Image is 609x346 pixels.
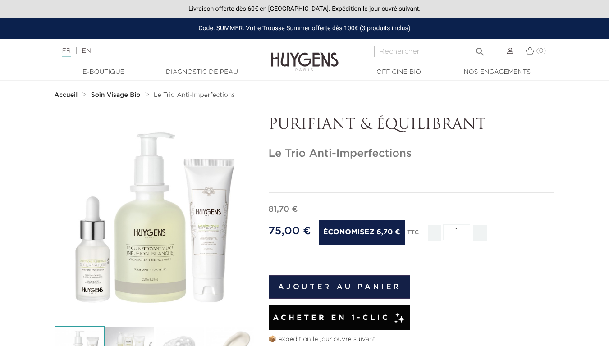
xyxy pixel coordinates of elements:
[475,44,485,55] i: 
[58,46,247,56] div: |
[443,224,470,240] input: Quantité
[157,68,247,77] a: Diagnostic de peau
[269,147,555,160] h1: Le Trio Anti-Imperfections
[91,91,143,99] a: Soin Visage Bio
[91,92,141,98] strong: Soin Visage Bio
[472,43,488,55] button: 
[269,226,311,237] span: 75,00 €
[154,91,235,99] a: Le Trio Anti-Imperfections
[82,48,91,54] a: EN
[428,225,440,241] span: -
[452,68,542,77] a: Nos engagements
[354,68,444,77] a: Officine Bio
[269,275,411,299] button: Ajouter au panier
[271,38,339,73] img: Huygens
[319,220,405,245] span: Économisez 6,70 €
[62,48,71,57] a: FR
[536,48,546,54] span: (0)
[55,92,78,98] strong: Accueil
[154,92,235,98] span: Le Trio Anti-Imperfections
[269,205,298,214] span: 81,70 €
[269,117,555,134] p: PURIFIANT & ÉQUILIBRANT
[59,68,149,77] a: E-Boutique
[269,335,555,344] p: 📦 expédition le jour ouvré suivant
[374,46,489,57] input: Rechercher
[55,91,80,99] a: Accueil
[473,225,487,241] span: +
[407,223,419,247] div: TTC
